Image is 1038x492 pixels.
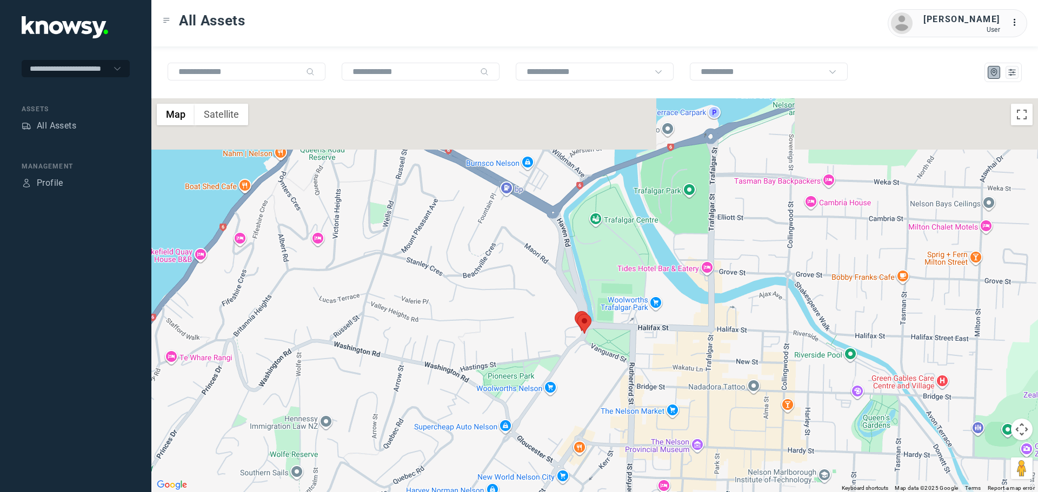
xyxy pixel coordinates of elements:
img: avatar.png [891,12,913,34]
div: Management [22,161,130,171]
div: Search [480,68,489,76]
button: Show street map [157,104,195,125]
button: Toggle fullscreen view [1011,104,1033,125]
div: : [1011,16,1024,29]
button: Show satellite imagery [195,104,248,125]
div: Assets [22,121,31,131]
div: Map [989,68,999,77]
a: Terms (opens in new tab) [965,485,981,491]
tspan: ... [1012,18,1022,26]
div: Profile [22,178,31,188]
a: Report a map error [988,485,1035,491]
div: User [923,26,1000,33]
button: Keyboard shortcuts [842,484,888,492]
button: Map camera controls [1011,419,1033,440]
div: Search [306,68,315,76]
span: All Assets [179,11,245,30]
a: ProfileProfile [22,177,63,190]
img: Application Logo [22,16,108,38]
a: Open this area in Google Maps (opens a new window) [154,478,190,492]
div: Assets [22,104,130,114]
span: Map data ©2025 Google [895,485,958,491]
div: List [1007,68,1017,77]
a: AssetsAll Assets [22,119,76,132]
div: Toggle Menu [163,17,170,24]
div: [PERSON_NAME] [923,13,1000,26]
img: Google [154,478,190,492]
button: Drag Pegman onto the map to open Street View [1011,457,1033,479]
div: : [1011,16,1024,31]
div: Profile [37,177,63,190]
div: All Assets [37,119,76,132]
